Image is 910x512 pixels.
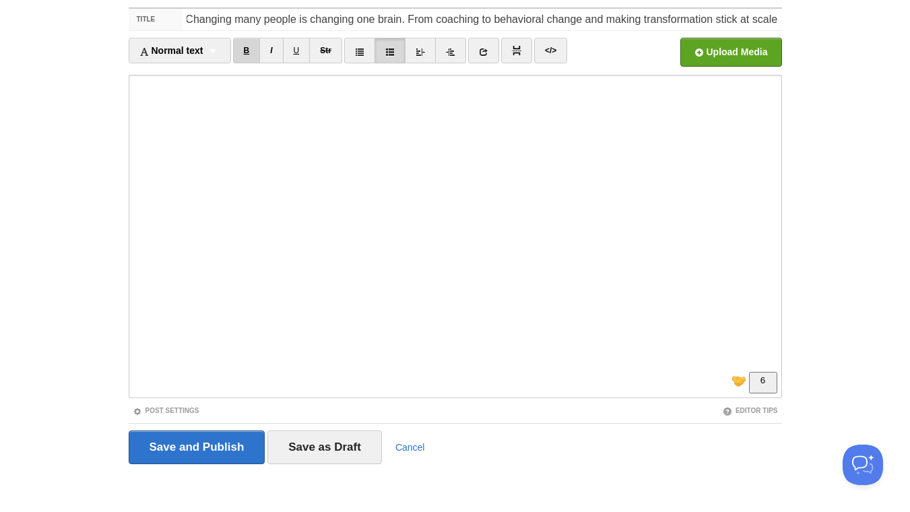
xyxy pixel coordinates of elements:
a: B [233,38,261,63]
img: pagebreak-icon.png [512,46,521,55]
a: Post Settings [133,407,199,414]
a: U [283,38,311,63]
a: Editor Tips [723,407,778,414]
input: Save and Publish [129,430,265,464]
del: Str [320,46,331,55]
a: </> [534,38,567,63]
a: Str [309,38,342,63]
a: Cancel [395,442,425,453]
input: Save as Draft [267,430,382,464]
label: Title [129,9,183,30]
iframe: Help Scout Beacon - Open [843,445,883,485]
span: Normal text [139,45,203,56]
a: I [259,38,283,63]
